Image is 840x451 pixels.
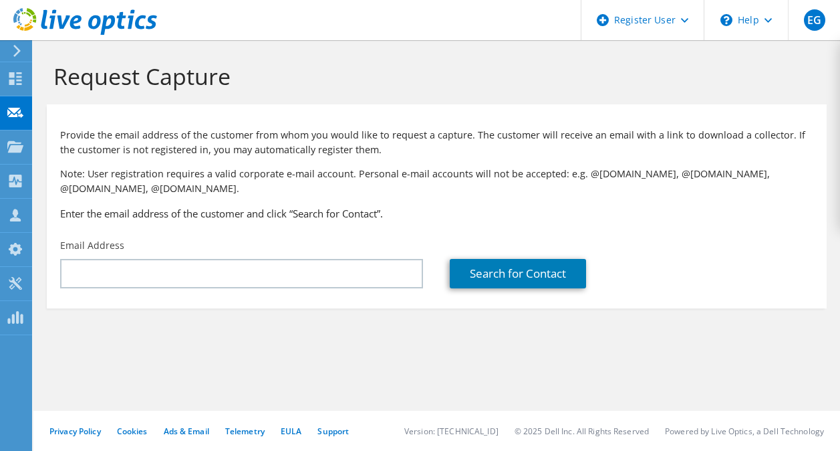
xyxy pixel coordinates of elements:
[225,426,265,437] a: Telemetry
[60,167,813,196] p: Note: User registration requires a valid corporate e-mail account. Personal e-mail accounts will ...
[450,259,586,288] a: Search for Contact
[804,9,825,31] span: EG
[53,62,813,90] h1: Request Capture
[117,426,148,437] a: Cookies
[317,426,349,437] a: Support
[164,426,209,437] a: Ads & Email
[281,426,301,437] a: EULA
[515,426,649,437] li: © 2025 Dell Inc. All Rights Reserved
[60,128,813,157] p: Provide the email address of the customer from whom you would like to request a capture. The cust...
[665,426,824,437] li: Powered by Live Optics, a Dell Technology
[720,14,732,26] svg: \n
[60,239,124,252] label: Email Address
[49,426,101,437] a: Privacy Policy
[60,206,813,221] h3: Enter the email address of the customer and click “Search for Contact”.
[404,426,499,437] li: Version: [TECHNICAL_ID]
